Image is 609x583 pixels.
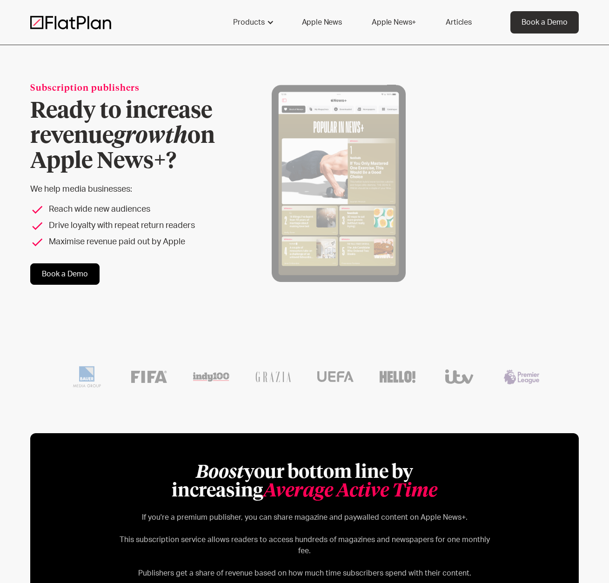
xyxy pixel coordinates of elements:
[263,482,437,501] em: Average Active Time
[114,463,495,501] h2: your bottom line by increasing
[30,236,227,248] li: Maximise revenue paid out by Apple
[30,263,100,285] a: Book a Demo
[522,17,568,28] div: Book a Demo
[435,11,483,34] a: Articles
[361,11,427,34] a: Apple News+
[30,82,227,95] div: Subscription publishers
[114,125,187,147] em: growth
[30,220,227,232] li: Drive loyalty with repeat return readers
[222,11,283,34] div: Products
[196,463,244,482] em: Boost
[30,183,227,196] p: We help media businesses:
[30,203,227,216] li: Reach wide new audiences
[510,11,579,34] a: Book a Demo
[291,11,353,34] a: Apple News
[30,99,227,174] h1: Ready to increase revenue on Apple News+?
[233,17,265,28] div: Products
